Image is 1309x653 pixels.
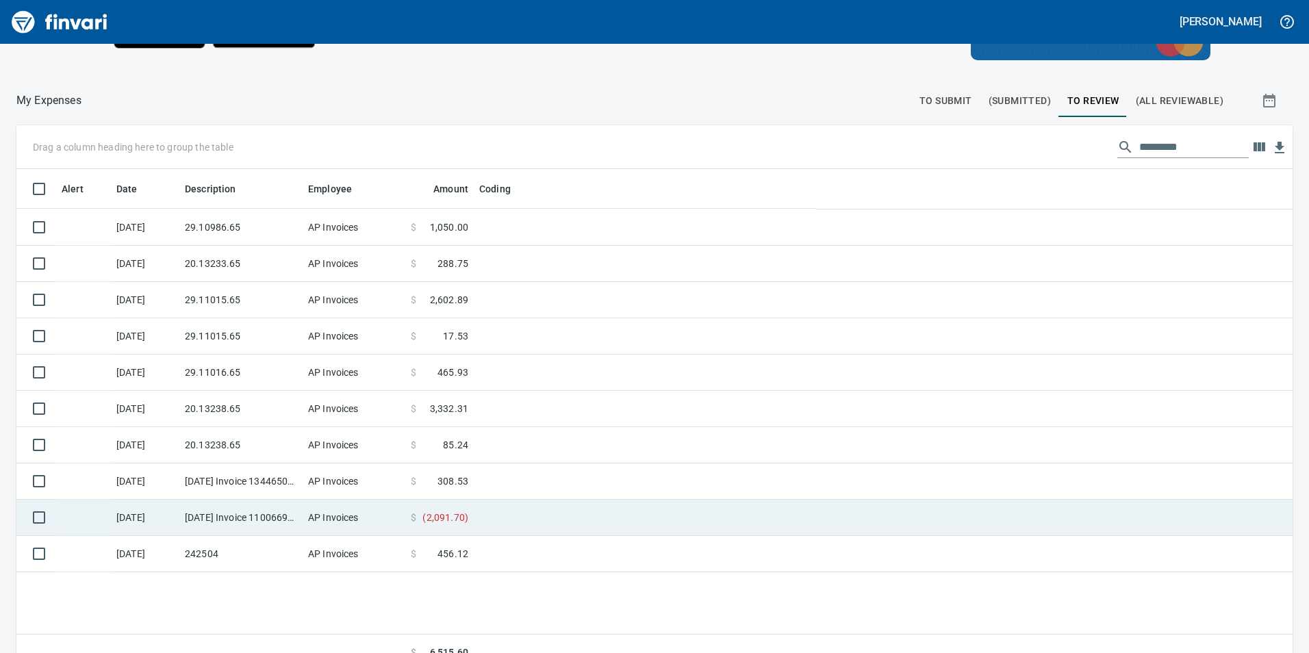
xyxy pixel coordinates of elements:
span: Date [116,181,155,198]
button: Download Table [1269,138,1290,158]
td: AP Invoices [303,463,405,500]
td: AP Invoices [303,427,405,463]
span: 1,050.00 [430,220,468,234]
span: $ [411,511,416,524]
span: $ [411,329,416,343]
span: To Review [1067,92,1119,110]
td: AP Invoices [303,282,405,318]
td: AP Invoices [303,500,405,536]
td: AP Invoices [303,391,405,427]
span: 308.53 [437,474,468,488]
span: 465.93 [437,366,468,379]
span: $ [411,293,416,307]
td: 242504 [179,536,303,572]
span: 17.53 [443,329,468,343]
span: (Submitted) [989,92,1051,110]
td: [DATE] [111,391,179,427]
span: Employee [308,181,352,198]
span: (All Reviewable) [1136,92,1223,110]
td: [DATE] [111,282,179,318]
td: [DATE] [111,463,179,500]
p: Drag a column heading here to group the table [33,140,233,154]
span: Employee [308,181,370,198]
button: Show transactions within a particular date range [1249,84,1293,117]
td: [DATE] Invoice 11006698 from Cessco Inc (1-10167) [179,500,303,536]
td: AP Invoices [303,246,405,282]
td: [DATE] [111,500,179,536]
span: $ [411,474,416,488]
td: 29.11015.65 [179,282,303,318]
span: $ [411,220,416,234]
img: Finvari [8,5,111,38]
td: [DATE] [111,209,179,246]
td: 20.13238.65 [179,391,303,427]
span: Coding [479,181,529,198]
td: 20.13238.65 [179,427,303,463]
span: 2,602.89 [430,293,468,307]
td: AP Invoices [303,318,405,355]
span: $ [411,402,416,415]
span: Alert [62,181,101,198]
span: Amount [433,181,468,198]
td: 20.13233.65 [179,246,303,282]
td: [DATE] Invoice 13446505-006 from Sunstate Equipment Co (1-30297) [179,463,303,500]
td: AP Invoices [303,355,405,391]
td: [DATE] [111,318,179,355]
span: Description [185,181,236,198]
button: Choose columns to display [1249,137,1269,157]
span: Alert [62,181,84,198]
button: [PERSON_NAME] [1176,11,1265,32]
span: Description [185,181,254,198]
nav: breadcrumb [16,92,81,109]
td: 29.10986.65 [179,209,303,246]
span: Amount [416,181,468,198]
td: AP Invoices [303,536,405,572]
span: $ [411,366,416,379]
td: 29.11015.65 [179,318,303,355]
span: 288.75 [437,257,468,270]
span: ( 2,091.70 ) [422,511,468,524]
span: Coding [479,181,511,198]
span: $ [411,438,416,452]
td: [DATE] [111,427,179,463]
span: 3,332.31 [430,402,468,415]
td: [DATE] [111,246,179,282]
p: My Expenses [16,92,81,109]
td: [DATE] [111,355,179,391]
td: [DATE] [111,536,179,572]
span: $ [411,257,416,270]
td: 29.11016.65 [179,355,303,391]
span: 85.24 [443,438,468,452]
h5: [PERSON_NAME] [1180,14,1262,29]
span: To Submit [919,92,972,110]
span: Date [116,181,138,198]
td: AP Invoices [303,209,405,246]
span: $ [411,547,416,561]
span: 456.12 [437,547,468,561]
